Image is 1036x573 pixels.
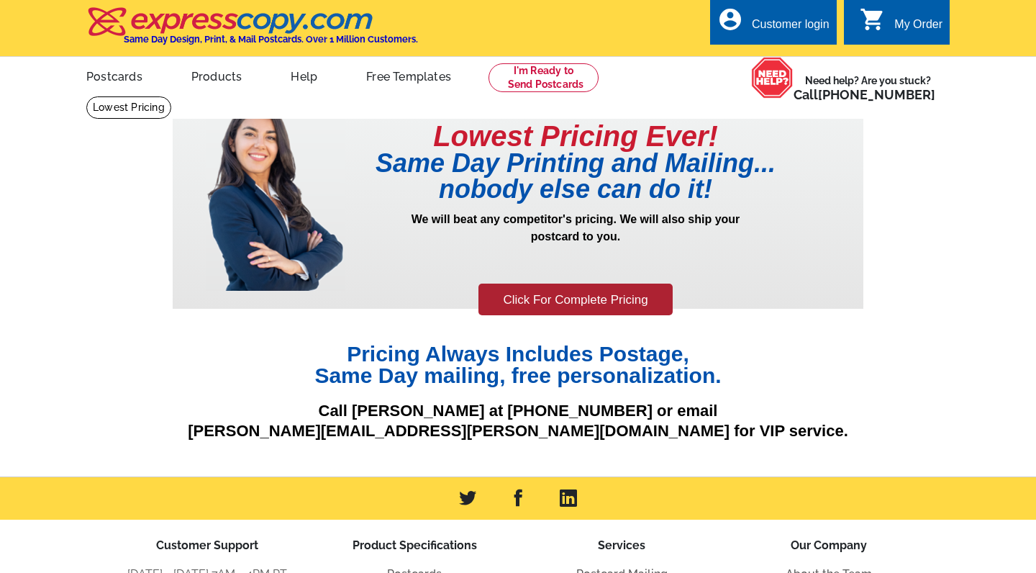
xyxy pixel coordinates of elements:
h1: Lowest Pricing Ever! [345,122,806,150]
p: Call [PERSON_NAME] at [PHONE_NUMBER] or email [PERSON_NAME][EMAIL_ADDRESS][PERSON_NAME][DOMAIN_NA... [173,401,863,442]
a: shopping_cart My Order [860,16,942,34]
div: Customer login [752,18,830,38]
span: Services [598,538,645,552]
a: [PHONE_NUMBER] [818,87,935,102]
a: Click For Complete Pricing [478,284,672,316]
a: account_circle Customer login [717,16,830,34]
p: We will beat any competitor's pricing. We will also ship your postcard to you. [345,211,806,281]
h1: Pricing Always Includes Postage, Same Day mailing, free personalization. [173,343,863,387]
a: Free Templates [343,58,474,92]
a: Help [268,58,340,92]
img: help [751,57,794,99]
a: Same Day Design, Print, & Mail Postcards. Over 1 Million Customers. [86,17,418,45]
i: shopping_cart [860,6,886,32]
h1: Same Day Printing and Mailing... nobody else can do it! [345,150,806,202]
span: Product Specifications [353,538,477,552]
img: prepricing-girl.png [206,96,345,291]
a: Postcards [63,58,165,92]
span: Need help? Are you stuck? [794,73,942,102]
h4: Same Day Design, Print, & Mail Postcards. Over 1 Million Customers. [124,34,418,45]
span: Customer Support [156,538,258,552]
div: My Order [894,18,942,38]
i: account_circle [717,6,743,32]
a: Products [168,58,265,92]
span: Call [794,87,935,102]
span: Our Company [791,538,867,552]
